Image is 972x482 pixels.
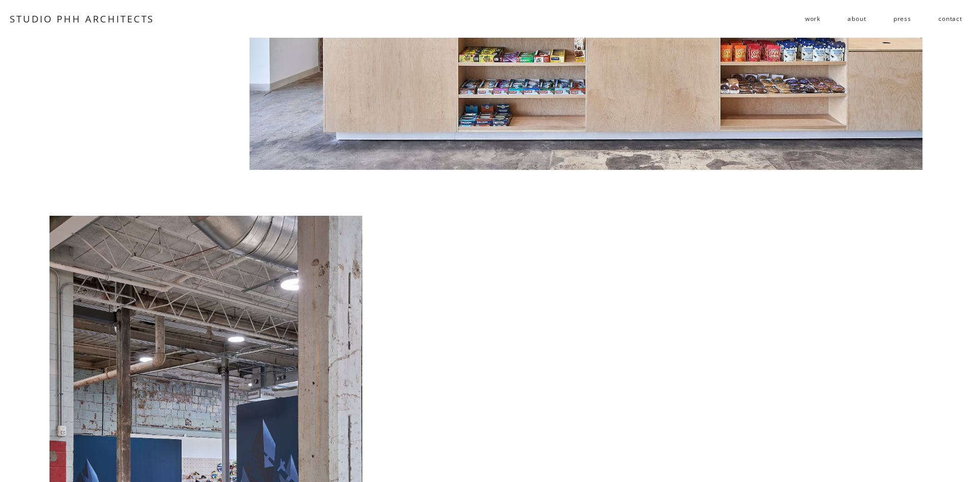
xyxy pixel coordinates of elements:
a: contact [938,11,962,27]
a: about [848,11,866,27]
a: press [893,11,911,27]
a: folder dropdown [805,11,820,27]
a: STUDIO PHH ARCHITECTS [10,12,154,25]
span: work [805,11,820,26]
